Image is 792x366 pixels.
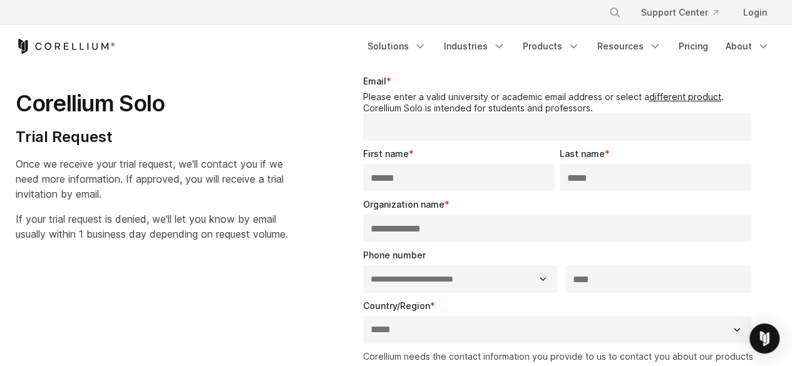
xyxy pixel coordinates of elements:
button: Search [604,1,626,24]
a: Resources [590,35,669,58]
span: Last name [560,148,605,159]
span: If your trial request is denied, we'll let you know by email usually within 1 business day depend... [16,213,288,240]
a: Products [515,35,587,58]
span: Email [363,76,386,86]
a: different product [649,91,721,102]
span: Organization name [363,199,445,210]
a: Support Center [631,1,728,24]
a: Industries [436,35,513,58]
div: Navigation Menu [360,35,777,58]
a: Pricing [671,35,716,58]
h1: Corellium Solo [16,89,288,118]
div: Navigation Menu [594,1,777,24]
a: Solutions [360,35,434,58]
h4: Trial Request [16,128,288,146]
span: First name [363,148,409,159]
span: Once we receive your trial request, we'll contact you if we need more information. If approved, y... [16,158,284,200]
span: Phone number [363,250,426,260]
div: Open Intercom Messenger [749,323,779,353]
a: About [718,35,777,58]
span: Country/Region [363,300,430,311]
legend: Please enter a valid university or academic email address or select a . Corellium Solo is intende... [363,91,757,113]
a: Login [733,1,777,24]
a: Corellium Home [16,39,115,54]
